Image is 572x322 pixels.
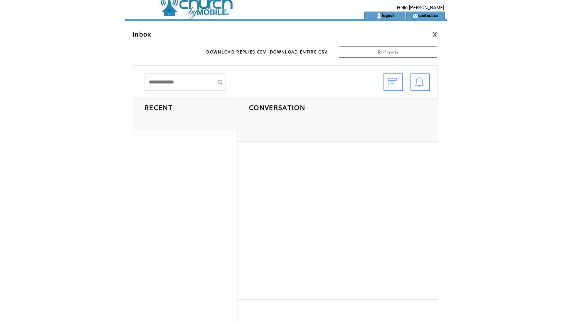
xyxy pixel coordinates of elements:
span: Hello [PERSON_NAME] [397,5,444,10]
img: archive.png [388,74,397,91]
span: CONVERSATION [249,103,305,112]
input: Submit [214,73,225,91]
a: contact us [418,13,439,18]
img: contact_us_icon.gif [412,13,418,19]
img: account_icon.gif [376,13,382,19]
a: Refresh [339,46,437,58]
a: DOWNLOAD REPLIES CSV [206,49,266,55]
span: RECENT [145,103,173,112]
img: bell.png [415,74,424,91]
a: logout [382,13,394,18]
a: DOWNLOAD ENTIRE CSV [270,49,327,55]
span: Inbox [133,30,151,38]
